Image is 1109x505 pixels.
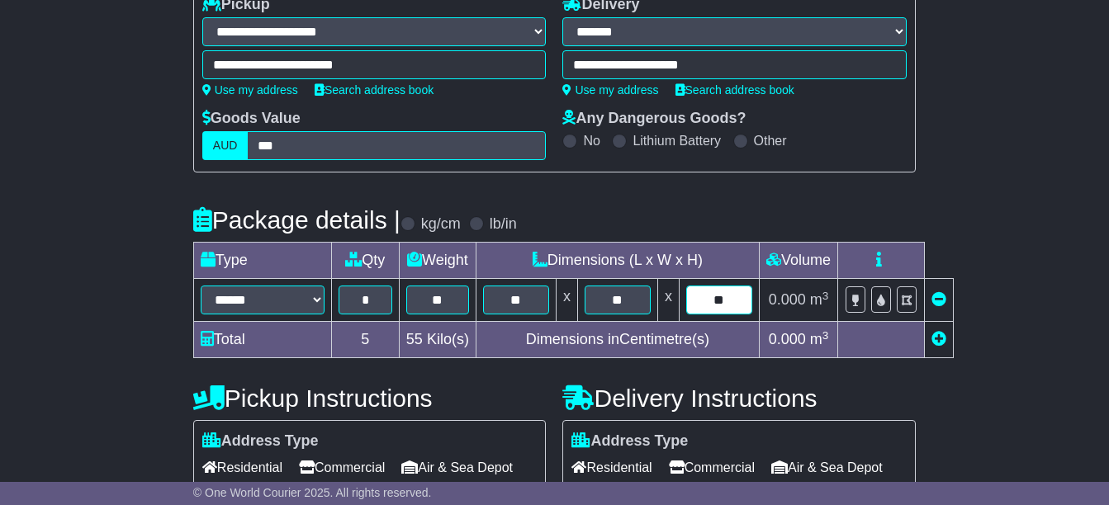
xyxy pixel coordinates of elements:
span: © One World Courier 2025. All rights reserved. [193,486,432,499]
td: Volume [759,243,837,279]
label: Goods Value [202,110,301,128]
span: Residential [202,455,282,480]
label: No [583,133,600,149]
td: Kilo(s) [399,322,476,358]
td: Type [193,243,331,279]
label: Other [754,133,787,149]
a: Add new item [931,331,946,347]
span: Residential [571,455,652,480]
h4: Delivery Instructions [562,385,916,412]
label: Address Type [202,432,319,451]
td: Qty [331,243,399,279]
label: Lithium Battery [633,133,721,149]
a: Use my address [202,83,298,97]
td: Dimensions in Centimetre(s) [476,322,759,358]
span: 0.000 [769,331,806,347]
span: Commercial [669,455,755,480]
sup: 3 [822,290,829,302]
label: Any Dangerous Goods? [562,110,746,128]
span: 55 [406,331,423,347]
td: x [556,279,577,322]
span: Commercial [299,455,385,480]
a: Use my address [562,83,658,97]
td: Weight [399,243,476,279]
label: AUD [202,131,249,160]
span: m [810,291,829,308]
td: Total [193,322,331,358]
span: Air & Sea Depot [771,455,883,480]
span: m [810,331,829,347]
td: x [657,279,679,322]
span: 0.000 [769,291,806,308]
a: Search address book [675,83,794,97]
label: kg/cm [421,215,461,234]
h4: Pickup Instructions [193,385,547,412]
h4: Package details | [193,206,400,234]
td: 5 [331,322,399,358]
label: lb/in [490,215,517,234]
sup: 3 [822,329,829,342]
a: Search address book [315,83,434,97]
a: Remove this item [931,291,946,308]
label: Address Type [571,432,688,451]
span: Air & Sea Depot [401,455,513,480]
td: Dimensions (L x W x H) [476,243,759,279]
